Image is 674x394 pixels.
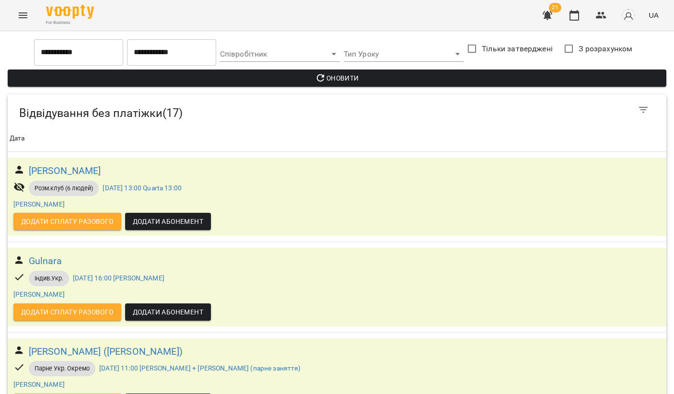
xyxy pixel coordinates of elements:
[21,216,114,227] span: Додати сплату разового
[133,306,203,318] span: Додати Абонемент
[13,381,65,388] a: [PERSON_NAME]
[103,184,182,192] a: [DATE] 13:00 Quarta 13:00
[10,133,25,144] div: Sort
[29,364,96,373] span: Парне Укр. Окремо
[632,98,655,121] button: Фільтр
[29,254,62,268] a: Gulnara
[29,184,99,193] span: Розм.клуб (6 людей)
[10,133,664,144] span: Дата
[482,43,553,55] span: Тільки затверджені
[125,303,211,321] button: Додати Абонемент
[29,344,183,359] a: [PERSON_NAME] ([PERSON_NAME])
[13,213,121,230] button: Додати сплату разового
[46,20,94,26] span: For Business
[8,70,666,87] button: Оновити
[29,163,101,178] a: [PERSON_NAME]
[73,274,164,282] a: [DATE] 16:00 [PERSON_NAME]
[46,5,94,19] img: Voopty Logo
[19,106,407,121] h5: Відвідування без платіжки ( 17 )
[622,9,635,22] img: avatar_s.png
[649,10,659,20] span: UA
[10,133,25,144] div: Дата
[133,216,203,227] span: Додати Абонемент
[125,213,211,230] button: Додати Абонемент
[8,94,666,125] div: Table Toolbar
[579,43,632,55] span: З розрахунком
[15,72,659,84] span: Оновити
[13,290,65,298] a: [PERSON_NAME]
[549,3,561,12] span: 21
[13,200,65,208] a: [PERSON_NAME]
[21,306,114,318] span: Додати сплату разового
[645,6,662,24] button: UA
[99,364,301,372] a: [DATE] 11:00 [PERSON_NAME] + [PERSON_NAME] (парне заняття)
[29,274,69,283] span: Індив.Укр.
[12,4,35,27] button: Menu
[13,303,121,321] button: Додати сплату разового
